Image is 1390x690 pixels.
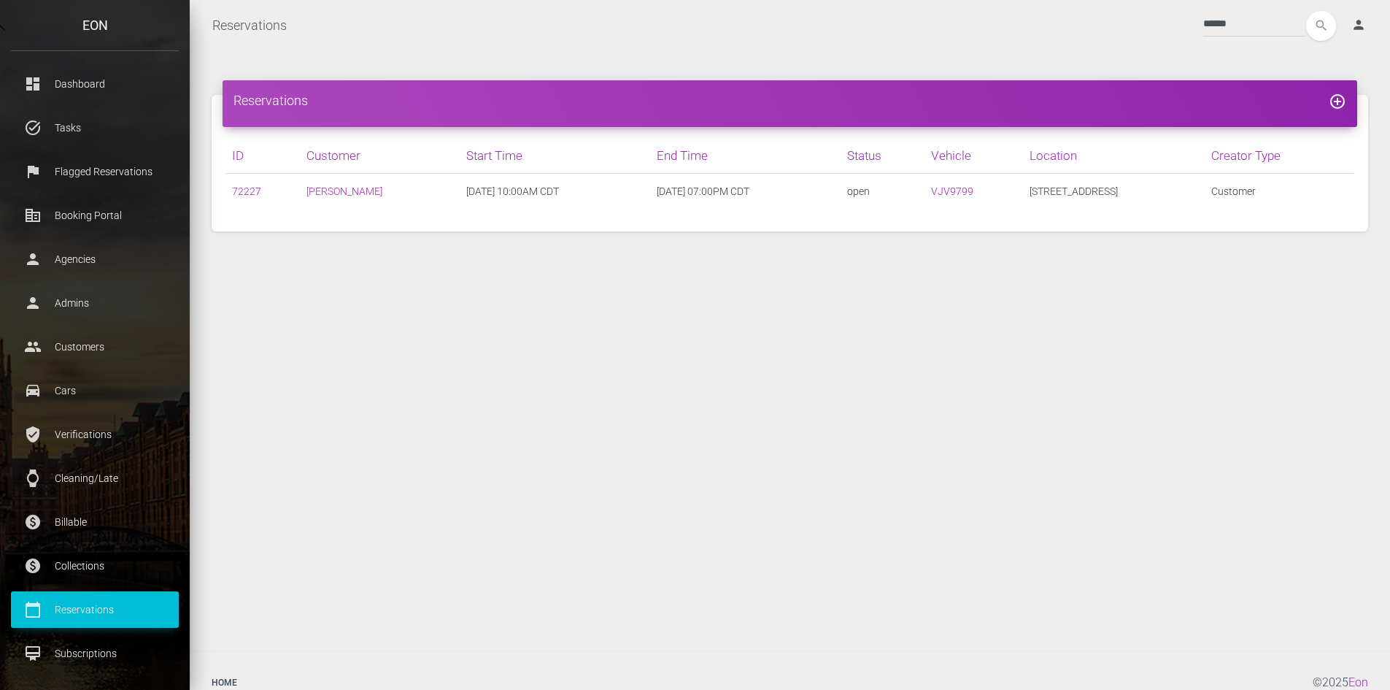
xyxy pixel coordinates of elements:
a: people Customers [11,329,179,365]
a: Reservations [212,7,287,44]
td: [DATE] 07:00PM CDT [651,174,841,210]
a: verified_user Verifications [11,416,179,453]
a: person Admins [11,285,179,321]
a: corporate_fare Booking Portal [11,197,179,234]
p: Subscriptions [22,643,168,664]
a: card_membership Subscriptions [11,635,179,672]
a: task_alt Tasks [11,110,179,146]
p: Customers [22,336,168,358]
p: Flagged Reservations [22,161,168,183]
p: Reservations [22,599,168,621]
p: Dashboard [22,73,168,95]
p: Admins [22,292,168,314]
h4: Reservations [233,91,1346,110]
th: Vehicle [925,138,1024,174]
a: drive_eta Cars [11,372,179,409]
th: ID [226,138,301,174]
i: add_circle_outline [1329,93,1346,110]
td: [STREET_ADDRESS] [1024,174,1206,210]
td: Customer [1205,174,1354,210]
td: [DATE] 10:00AM CDT [460,174,651,210]
button: search [1306,11,1336,41]
th: Start Time [460,138,651,174]
th: End Time [651,138,841,174]
a: Eon [1348,675,1368,689]
i: person [1351,18,1366,32]
a: 72227 [232,185,261,197]
p: Cars [22,380,168,402]
p: Billable [22,511,168,533]
a: paid Collections [11,548,179,584]
a: add_circle_outline [1329,93,1346,108]
a: calendar_today Reservations [11,591,179,628]
th: Status [841,138,925,174]
a: paid Billable [11,504,179,540]
th: Location [1024,138,1206,174]
p: Cleaning/Late [22,467,168,489]
p: Tasks [22,117,168,139]
a: watch Cleaning/Late [11,460,179,497]
a: person Agencies [11,241,179,277]
p: Collections [22,555,168,577]
p: Agencies [22,248,168,270]
a: flag Flagged Reservations [11,153,179,190]
a: person [1340,11,1379,40]
a: dashboard Dashboard [11,66,179,102]
a: [PERSON_NAME] [306,185,382,197]
td: open [841,174,925,210]
p: Booking Portal [22,204,168,226]
p: Verifications [22,423,168,445]
th: Customer [301,138,460,174]
a: VJV9799 [931,185,973,197]
th: Creator Type [1205,138,1354,174]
